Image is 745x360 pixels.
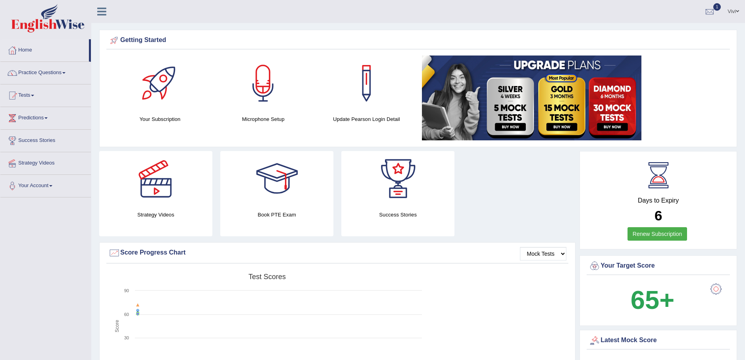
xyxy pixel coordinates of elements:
[0,130,91,149] a: Success Stories
[713,3,721,11] span: 1
[589,260,728,272] div: Your Target Score
[655,208,662,223] b: 6
[108,247,566,259] div: Score Progress Chart
[112,115,208,123] h4: Your Subscription
[124,312,129,317] text: 60
[216,115,311,123] h4: Microphone Setup
[248,273,286,281] tspan: Test scores
[108,34,728,46] div: Getting Started
[422,56,641,140] img: small5.jpg
[0,107,91,127] a: Predictions
[341,211,454,219] h4: Success Stories
[114,320,120,333] tspan: Score
[589,197,728,204] h4: Days to Expiry
[631,285,674,314] b: 65+
[124,288,129,293] text: 90
[0,39,89,59] a: Home
[628,227,687,241] a: Renew Subscription
[0,62,91,82] a: Practice Questions
[99,211,212,219] h4: Strategy Videos
[124,335,129,340] text: 30
[220,211,333,219] h4: Book PTE Exam
[0,152,91,172] a: Strategy Videos
[319,115,414,123] h4: Update Pearson Login Detail
[589,335,728,347] div: Latest Mock Score
[0,175,91,195] a: Your Account
[0,84,91,104] a: Tests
